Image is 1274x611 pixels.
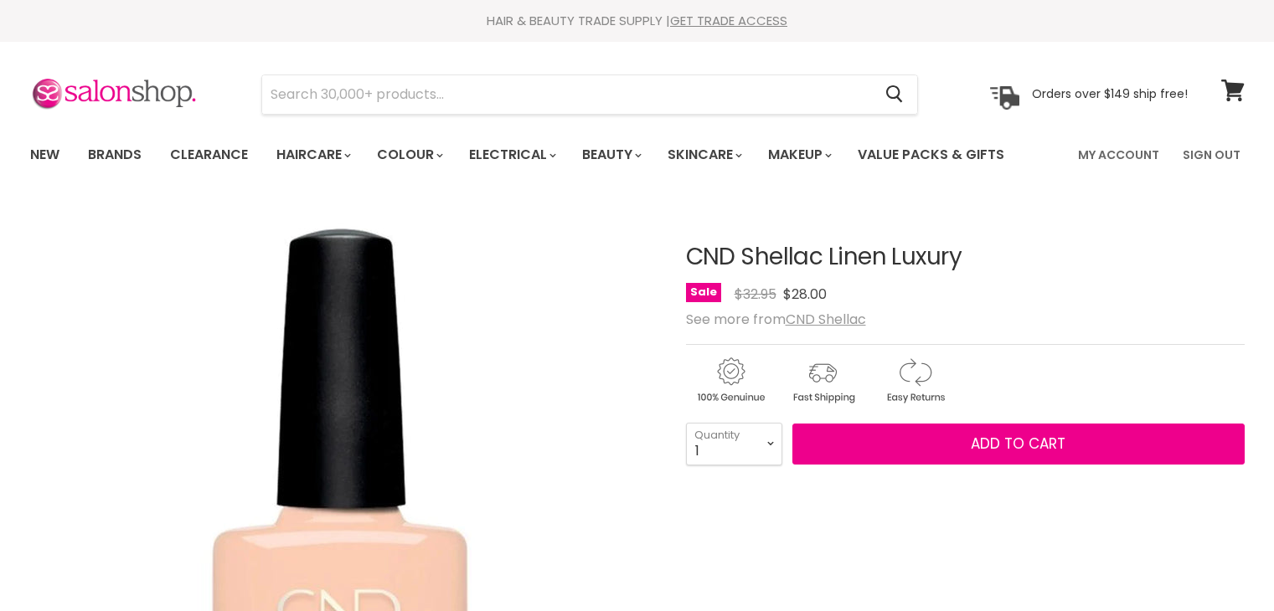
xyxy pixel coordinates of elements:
[670,12,787,29] a: GET TRADE ACCESS
[686,310,866,329] span: See more from
[845,137,1017,172] a: Value Packs & Gifts
[264,137,361,172] a: Haircare
[364,137,453,172] a: Colour
[570,137,652,172] a: Beauty
[9,131,1266,179] nav: Main
[18,131,1043,179] ul: Main menu
[686,355,775,406] img: genuine.gif
[783,285,827,304] span: $28.00
[686,244,1245,270] h1: CND Shellac Linen Luxury
[873,75,917,114] button: Search
[756,137,842,172] a: Makeup
[1068,137,1169,172] a: My Account
[786,310,866,329] a: CND Shellac
[655,137,752,172] a: Skincare
[686,423,782,465] select: Quantity
[792,424,1245,465] button: Add to cart
[157,137,260,172] a: Clearance
[9,13,1266,29] div: HAIR & BEAUTY TRADE SUPPLY |
[870,355,959,406] img: returns.gif
[686,283,721,302] span: Sale
[1032,86,1188,101] p: Orders over $149 ship free!
[261,74,918,115] form: Product
[456,137,566,172] a: Electrical
[1173,137,1251,172] a: Sign Out
[75,137,154,172] a: Brands
[735,285,776,304] span: $32.95
[262,75,873,114] input: Search
[778,355,867,406] img: shipping.gif
[971,434,1065,454] span: Add to cart
[18,137,72,172] a: New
